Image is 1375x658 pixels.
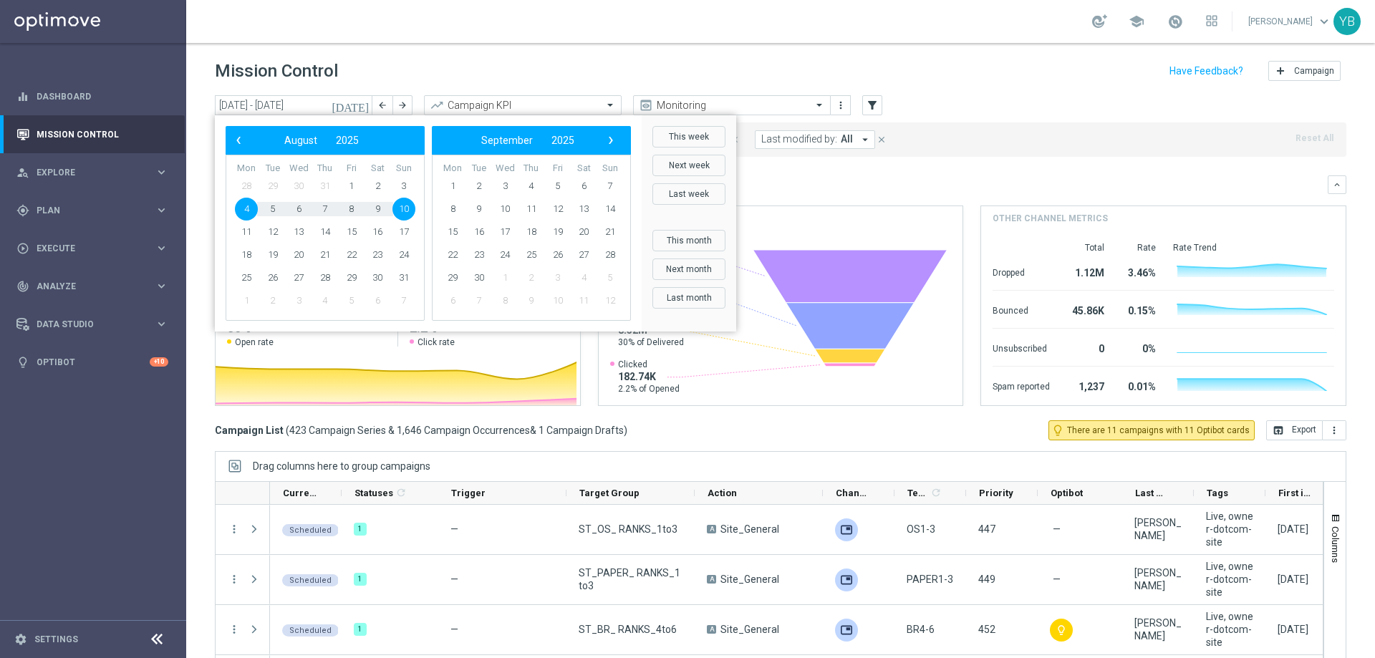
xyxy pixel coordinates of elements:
[282,573,339,586] colored-tag: Scheduled
[440,163,466,175] th: weekday
[253,460,430,472] div: Row Groups
[1121,298,1156,321] div: 0.15%
[441,198,464,221] span: 8
[450,523,458,535] span: —
[597,163,623,175] th: weekday
[1053,573,1061,586] span: —
[228,623,241,636] i: more_vert
[1316,14,1332,29] span: keyboard_arrow_down
[395,487,407,498] i: refresh
[336,135,359,146] span: 2025
[150,357,168,367] div: +10
[492,163,518,175] th: weekday
[392,198,415,221] span: 10
[652,258,725,280] button: Next month
[835,518,858,541] div: Adobe SFTP Prod
[1323,420,1346,440] button: more_vert
[520,243,543,266] span: 25
[546,175,569,198] span: 5
[16,318,155,331] div: Data Studio
[332,99,370,112] i: [DATE]
[599,243,622,266] span: 28
[468,289,491,312] span: 7
[1067,242,1104,253] div: Total
[1067,424,1250,437] span: There are 11 campaigns with 11 Optibot cards
[1206,510,1253,548] span: Live, owner-dotcom-site
[836,488,870,498] span: Channel
[1121,260,1156,283] div: 3.46%
[451,488,486,498] span: Trigger
[1134,616,1182,642] div: John Bruzzese
[16,319,169,330] div: Data Studio keyboard_arrow_right
[235,243,258,266] span: 18
[1206,610,1253,649] span: Live, owner-dotcom-site
[287,198,310,221] span: 6
[1328,425,1340,436] i: more_vert
[16,205,169,216] button: gps_fixed Plan keyboard_arrow_right
[1247,11,1333,32] a: [PERSON_NAME]keyboard_arrow_down
[1051,424,1064,437] i: lightbulb_outline
[546,221,569,243] span: 19
[228,523,241,536] i: more_vert
[1053,523,1061,536] span: —
[468,198,491,221] span: 9
[228,573,241,586] button: more_vert
[618,370,680,383] span: 182.74K
[602,131,620,150] span: ›
[235,175,258,198] span: 28
[472,131,542,150] button: September
[841,133,853,145] span: All
[542,131,584,150] button: 2025
[551,135,574,146] span: 2025
[993,260,1050,283] div: Dropped
[1129,14,1144,29] span: school
[16,129,169,140] button: Mission Control
[468,266,491,289] span: 30
[390,163,417,175] th: weekday
[260,163,286,175] th: weekday
[312,163,339,175] th: weekday
[572,175,595,198] span: 6
[340,266,363,289] span: 29
[366,198,389,221] span: 9
[314,221,337,243] span: 14
[37,282,155,291] span: Analyze
[392,221,415,243] span: 17
[155,203,168,217] i: keyboard_arrow_right
[599,266,622,289] span: 5
[155,317,168,331] i: keyboard_arrow_right
[1067,336,1104,359] div: 0
[720,573,779,586] span: Site_General
[215,115,736,332] bs-daterangepicker-container: calendar
[834,97,848,114] button: more_vert
[282,623,339,637] colored-tag: Scheduled
[1278,488,1313,498] span: First in Range
[366,266,389,289] span: 30
[618,359,680,370] span: Clicked
[993,336,1050,359] div: Unsubscribed
[1121,374,1156,397] div: 0.01%
[314,175,337,198] span: 31
[599,221,622,243] span: 21
[287,289,310,312] span: 3
[216,555,270,605] div: Press SPACE to select this row.
[481,135,533,146] span: September
[493,243,516,266] span: 24
[340,289,363,312] span: 5
[652,126,725,147] button: This week
[907,523,935,536] span: OS1-3
[1067,374,1104,397] div: 1,237
[418,337,455,348] span: Click rate
[859,133,872,146] i: arrow_drop_down
[253,460,430,472] span: Drag columns here to group campaigns
[261,221,284,243] span: 12
[229,131,248,150] span: ‹
[16,356,29,369] i: lightbulb
[546,289,569,312] span: 10
[16,167,169,178] div: person_search Explore keyboard_arrow_right
[1121,242,1156,253] div: Rate
[287,243,310,266] span: 20
[16,280,29,293] i: track_changes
